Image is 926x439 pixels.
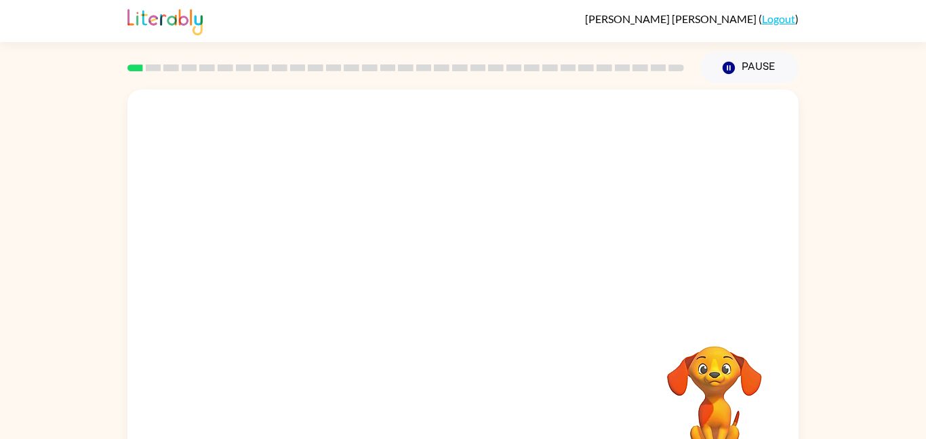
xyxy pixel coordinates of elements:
[700,52,799,83] button: Pause
[585,12,759,25] span: [PERSON_NAME] [PERSON_NAME]
[762,12,795,25] a: Logout
[585,12,799,25] div: ( )
[127,5,203,35] img: Literably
